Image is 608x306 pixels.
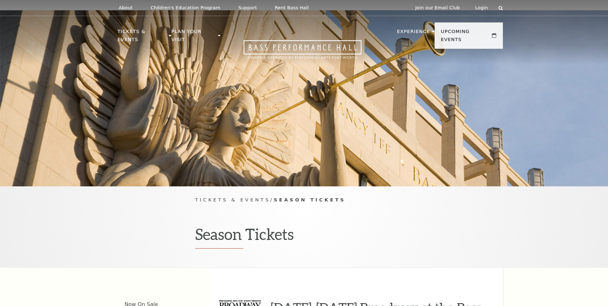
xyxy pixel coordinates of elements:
p: Plan Your Visit [171,28,216,47]
p: Support [238,5,257,11]
h1: Season Tickets [195,225,413,249]
p: / [195,196,413,204]
span: Season Tickets [274,197,346,202]
span: Tickets & Events [195,197,271,202]
p: Children's Education Program [151,5,221,11]
p: About [119,5,133,11]
p: Tickets & Events [118,28,167,47]
p: Upcoming Events [441,28,491,47]
p: Rent Bass Hall [275,5,309,11]
p: Experience [397,28,430,39]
